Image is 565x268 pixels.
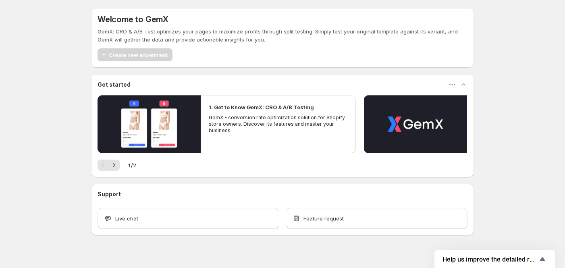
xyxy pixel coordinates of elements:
span: Feature request [303,214,344,222]
button: Play video [98,95,201,153]
nav: Pagination [98,160,120,171]
h3: Get started [98,81,131,89]
span: Live chat [115,214,138,222]
span: Help us improve the detailed report for A/B campaigns [442,256,538,263]
button: Next [108,160,120,171]
p: GemX: CRO & A/B Test optimizes your pages to maximize profits through split testing. Simply test ... [98,27,467,44]
button: Show survey - Help us improve the detailed report for A/B campaigns [442,254,547,264]
span: 1 / 2 [128,161,136,169]
h2: 1. Get to Know GemX: CRO & A/B Testing [209,103,314,111]
h5: Welcome to GemX [98,15,168,24]
p: GemX - conversion rate optimization solution for Shopify store owners. Discover its features and ... [209,114,347,134]
h3: Support [98,190,121,198]
button: Play video [364,95,467,153]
